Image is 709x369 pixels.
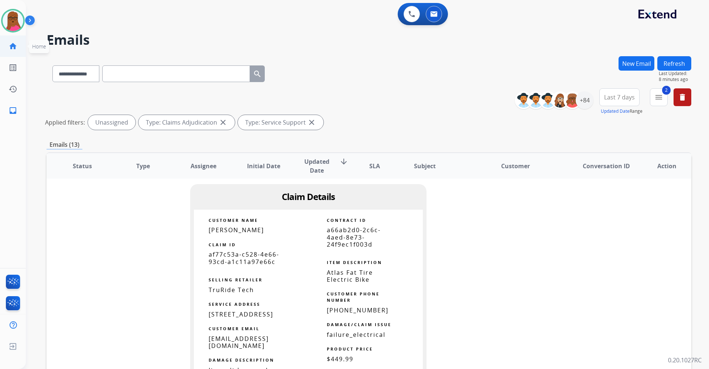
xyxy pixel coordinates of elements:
[136,162,150,170] span: Type
[654,93,663,102] mat-icon: menu
[32,43,46,50] span: Home
[253,70,262,78] mat-icon: search
[45,118,85,127] p: Applied filters:
[650,88,668,106] button: 2
[8,85,17,94] mat-icon: history
[191,162,216,170] span: Assignee
[209,310,273,318] span: [STREET_ADDRESS]
[369,162,380,170] span: SLA
[209,217,258,223] strong: CUSTOMER NAME
[219,118,227,127] mat-icon: close
[8,42,17,51] mat-icon: home
[73,162,92,170] span: Status
[327,346,373,352] strong: PRODUCT PRICE
[327,331,386,339] span: failure_electrical
[659,77,691,82] span: 8 minutes ago
[327,306,388,314] span: [PHONE_NUMBER]
[631,153,691,179] th: Action
[327,291,380,303] strong: CUSTOMER PHONE NUMBER
[327,355,353,363] span: $449.99
[138,115,235,130] div: Type: Claims Adjudication
[327,322,391,327] strong: DAMAGE/CLAIM ISSUE
[238,115,323,130] div: Type: Service Support
[619,56,654,71] button: New Email
[659,71,691,77] span: Last Updated:
[327,268,373,284] span: Atlas Fat Tire Electric Bike
[604,96,635,99] span: Last 7 days
[8,106,17,115] mat-icon: inbox
[209,357,274,363] strong: DAMAGE DESCRIPTION
[668,356,702,365] p: 0.20.1027RC
[327,217,366,223] strong: CONTRACT ID
[501,162,530,170] span: Customer
[601,108,630,114] button: Updated Date
[300,157,334,175] span: Updated Date
[47,33,691,47] h2: Emails
[209,277,263,282] strong: SELLING RETAILER
[657,56,691,71] button: Refresh
[599,88,640,106] button: Last 7 days
[327,260,382,265] strong: ITEM DESCRIPTION
[583,162,630,170] span: Conversation ID
[209,242,236,247] strong: CLAIM ID
[601,108,643,114] span: Range
[414,162,436,170] span: Subject
[47,140,82,149] p: Emails (13)
[307,118,316,127] mat-icon: close
[339,157,348,166] mat-icon: arrow_downward
[662,86,671,95] span: 2
[209,326,260,331] strong: CUSTOMER EMAIL
[209,335,269,350] span: [EMAIL_ADDRESS][DOMAIN_NAME]
[678,93,687,102] mat-icon: delete
[327,226,381,248] span: a66ab2d0-2c6c-4aed-8e73-24f9ec1f003d
[88,115,136,130] div: Unassigned
[282,190,335,203] span: Claim Details
[209,226,264,234] span: [PERSON_NAME]
[247,162,280,170] span: Initial Date
[8,63,17,72] mat-icon: list_alt
[209,301,260,307] strong: SERVICE ADDRESS
[209,286,254,294] span: TruRide Tech
[576,91,593,109] div: +84
[209,250,279,265] span: af77c53a-c528-4e66-93cd-a1c11a97e66c
[3,10,23,31] img: avatar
